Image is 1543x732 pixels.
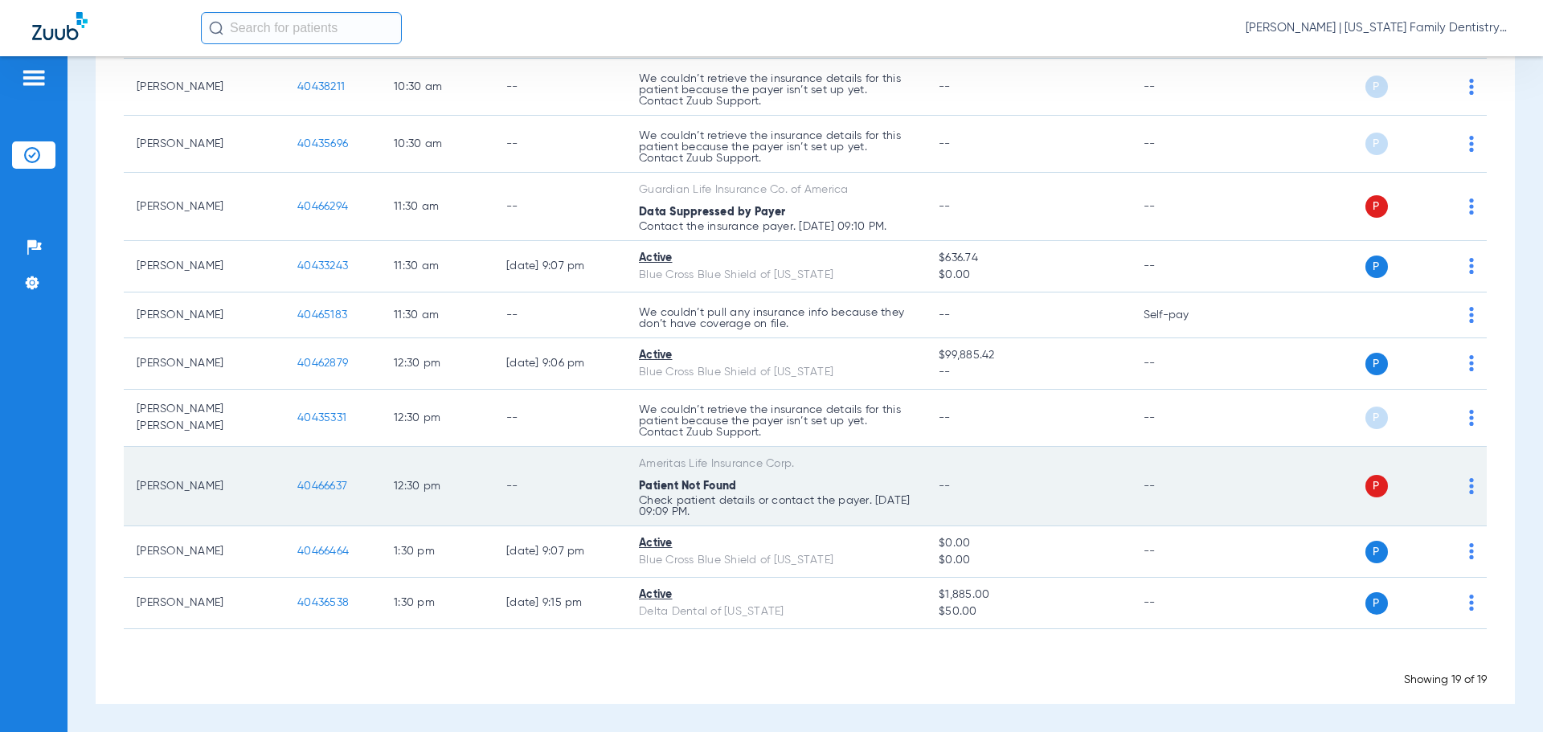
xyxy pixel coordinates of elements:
td: -- [1131,338,1239,390]
span: P [1365,475,1388,497]
input: Search for patients [201,12,402,44]
img: group-dot-blue.svg [1469,595,1474,611]
td: [DATE] 9:07 PM [493,526,626,578]
span: $0.00 [939,552,1117,569]
p: We couldn’t retrieve the insurance details for this patient because the payer isn’t set up yet. C... [639,130,913,164]
td: [PERSON_NAME] [124,59,284,116]
td: -- [493,116,626,173]
td: [DATE] 9:06 PM [493,338,626,390]
td: [PERSON_NAME] [124,241,284,292]
img: Search Icon [209,21,223,35]
span: $0.00 [939,267,1117,284]
td: -- [493,390,626,447]
span: -- [939,481,951,492]
td: -- [1131,526,1239,578]
img: group-dot-blue.svg [1469,79,1474,95]
p: We couldn’t retrieve the insurance details for this patient because the payer isn’t set up yet. C... [639,73,913,107]
span: -- [939,412,951,423]
div: Active [639,347,913,364]
span: 40466637 [297,481,347,492]
span: 40462879 [297,358,348,369]
td: [PERSON_NAME] [124,338,284,390]
div: Active [639,535,913,552]
iframe: Chat Widget [1463,655,1543,732]
td: [DATE] 9:07 PM [493,241,626,292]
td: Self-pay [1131,292,1239,338]
td: 10:30 AM [381,59,493,116]
td: -- [1131,116,1239,173]
td: [PERSON_NAME] [124,447,284,526]
span: Patient Not Found [639,481,736,492]
p: We couldn’t retrieve the insurance details for this patient because the payer isn’t set up yet. C... [639,404,913,438]
span: $0.00 [939,535,1117,552]
td: 10:30 AM [381,116,493,173]
span: P [1365,76,1388,98]
img: group-dot-blue.svg [1469,307,1474,323]
span: 40435696 [297,138,348,149]
span: -- [939,81,951,92]
td: -- [1131,390,1239,447]
span: 40465183 [297,309,347,321]
td: -- [493,59,626,116]
img: group-dot-blue.svg [1469,478,1474,494]
img: group-dot-blue.svg [1469,198,1474,215]
span: P [1365,133,1388,155]
td: 1:30 PM [381,526,493,578]
div: Active [639,587,913,603]
span: -- [939,364,1117,381]
span: P [1365,256,1388,278]
span: P [1365,541,1388,563]
td: -- [1131,59,1239,116]
span: P [1365,353,1388,375]
div: Blue Cross Blue Shield of [US_STATE] [639,552,913,569]
span: P [1365,592,1388,615]
td: 11:30 AM [381,241,493,292]
span: 40466464 [297,546,349,557]
p: Contact the insurance payer. [DATE] 09:10 PM. [639,221,913,232]
td: -- [1131,173,1239,241]
div: Delta Dental of [US_STATE] [639,603,913,620]
img: group-dot-blue.svg [1469,410,1474,426]
div: Guardian Life Insurance Co. of America [639,182,913,198]
td: 1:30 PM [381,578,493,629]
div: Ameritas Life Insurance Corp. [639,456,913,472]
span: P [1365,195,1388,218]
span: 40433243 [297,260,348,272]
div: Blue Cross Blue Shield of [US_STATE] [639,267,913,284]
td: [PERSON_NAME] [PERSON_NAME] [124,390,284,447]
p: Check patient details or contact the payer. [DATE] 09:09 PM. [639,495,913,517]
div: Blue Cross Blue Shield of [US_STATE] [639,364,913,381]
span: Showing 19 of 19 [1404,674,1487,685]
img: Zuub Logo [32,12,88,40]
td: [PERSON_NAME] [124,173,284,241]
img: group-dot-blue.svg [1469,258,1474,274]
td: -- [493,173,626,241]
span: [PERSON_NAME] | [US_STATE] Family Dentistry [1246,20,1511,36]
td: -- [493,292,626,338]
td: 12:30 PM [381,390,493,447]
img: group-dot-blue.svg [1469,543,1474,559]
span: -- [939,201,951,212]
span: -- [939,309,951,321]
td: [DATE] 9:15 PM [493,578,626,629]
span: $50.00 [939,603,1117,620]
td: 12:30 PM [381,338,493,390]
img: group-dot-blue.svg [1469,136,1474,152]
span: Data Suppressed by Payer [639,207,785,218]
td: [PERSON_NAME] [124,292,284,338]
td: 11:30 AM [381,173,493,241]
td: -- [1131,241,1239,292]
td: [PERSON_NAME] [124,526,284,578]
span: P [1365,407,1388,429]
td: -- [1131,447,1239,526]
span: $99,885.42 [939,347,1117,364]
td: [PERSON_NAME] [124,116,284,173]
span: -- [939,138,951,149]
td: -- [1131,578,1239,629]
div: Active [639,250,913,267]
td: -- [493,447,626,526]
p: We couldn’t pull any insurance info because they don’t have coverage on file. [639,307,913,329]
span: 40435331 [297,412,346,423]
span: 40438211 [297,81,345,92]
span: 40436538 [297,597,349,608]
